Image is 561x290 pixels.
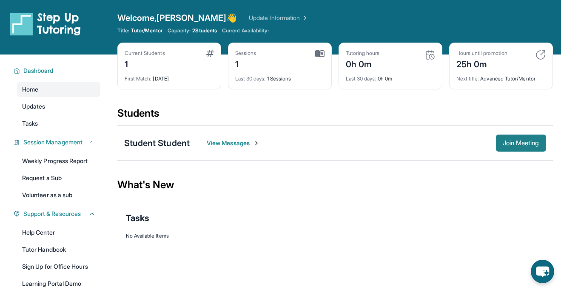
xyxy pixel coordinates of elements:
div: What's New [117,166,553,204]
span: View Messages [207,139,260,147]
img: Chevron Right [300,14,308,22]
span: Welcome, [PERSON_NAME] 👋 [117,12,237,24]
img: Chevron-Right [253,140,260,146]
span: Support & Resources [23,210,81,218]
span: Tasks [126,212,149,224]
div: Advanced Tutor/Mentor [456,70,546,82]
div: No Available Items [126,233,544,239]
div: Sessions [235,50,256,57]
div: [DATE] [125,70,214,82]
span: Home [22,85,38,94]
span: Next title : [456,75,479,82]
div: Hours until promotion [456,50,507,57]
span: Last 30 days : [346,75,376,82]
span: Dashboard [23,66,54,75]
a: Tutor Handbook [17,242,100,257]
div: Tutoring hours [346,50,380,57]
img: logo [10,12,81,36]
span: Tasks [22,119,38,128]
button: Support & Resources [20,210,95,218]
a: Request a Sub [17,170,100,186]
div: 1 [235,57,256,70]
button: Dashboard [20,66,95,75]
div: 1 [125,57,165,70]
span: Updates [22,102,46,111]
div: Student Student [124,137,190,149]
a: Sign Up for Office Hours [17,259,100,274]
span: Session Management [23,138,83,146]
img: card [425,50,435,60]
div: 0h 0m [346,70,435,82]
div: 25h 0m [456,57,507,70]
span: Tutor/Mentor [131,27,162,34]
span: 2 Students [192,27,217,34]
a: Help Center [17,225,100,240]
a: Updates [17,99,100,114]
div: Students [117,106,553,125]
span: Title: [117,27,129,34]
a: Weekly Progress Report [17,153,100,169]
div: 0h 0m [346,57,380,70]
a: Update Information [249,14,308,22]
div: Current Students [125,50,165,57]
img: card [315,50,325,57]
button: chat-button [531,260,554,283]
span: Last 30 days : [235,75,266,82]
img: card [535,50,546,60]
button: Session Management [20,138,95,146]
button: Join Meeting [496,135,546,152]
a: Tasks [17,116,100,131]
span: Capacity: [168,27,191,34]
div: 1 Sessions [235,70,325,82]
img: card [206,50,214,57]
span: Current Availability: [222,27,269,34]
span: First Match : [125,75,152,82]
a: Volunteer as a sub [17,187,100,203]
span: Join Meeting [503,141,539,146]
a: Home [17,82,100,97]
